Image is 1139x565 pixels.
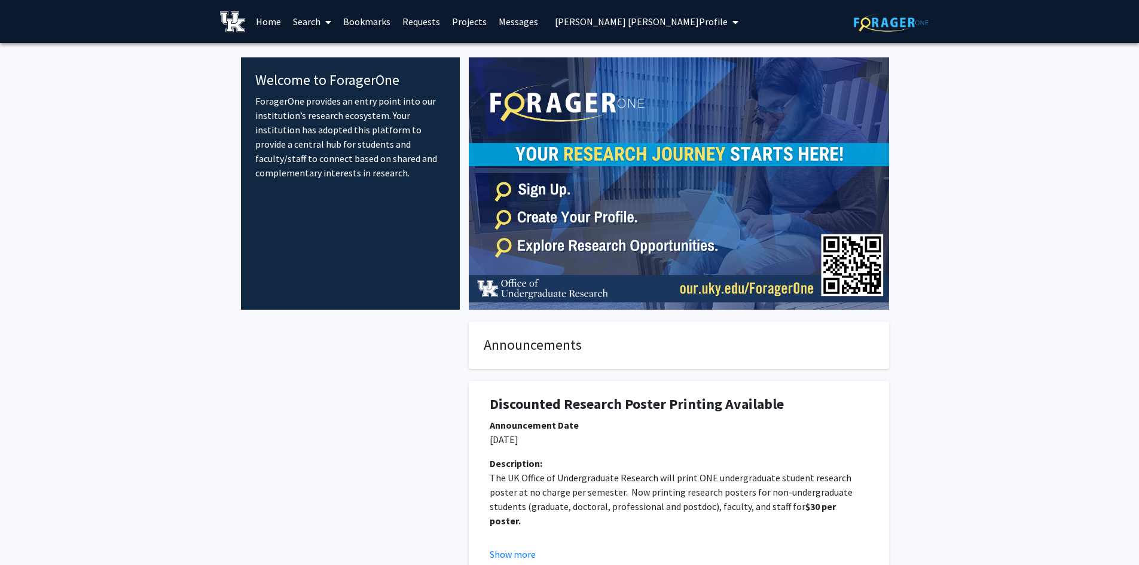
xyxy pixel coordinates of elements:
[484,337,874,354] h4: Announcements
[255,72,446,89] h4: Welcome to ForagerOne
[490,396,868,413] h1: Discounted Research Poster Printing Available
[396,1,446,42] a: Requests
[490,547,536,561] button: Show more
[250,1,287,42] a: Home
[469,57,889,310] img: Cover Image
[490,418,868,432] div: Announcement Date
[220,11,246,32] img: University of Kentucky Logo
[287,1,337,42] a: Search
[493,1,544,42] a: Messages
[490,456,868,471] div: Description:
[854,13,929,32] img: ForagerOne Logo
[446,1,493,42] a: Projects
[337,1,396,42] a: Bookmarks
[490,432,868,447] p: [DATE]
[255,94,446,180] p: ForagerOne provides an entry point into our institution’s research ecosystem. Your institution ha...
[490,472,854,512] span: The UK Office of Undergraduate Research will print ONE undergraduate student research poster at n...
[9,511,51,556] iframe: Chat
[555,16,728,28] span: [PERSON_NAME] [PERSON_NAME] Profile
[490,500,838,527] strong: $30 per poster.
